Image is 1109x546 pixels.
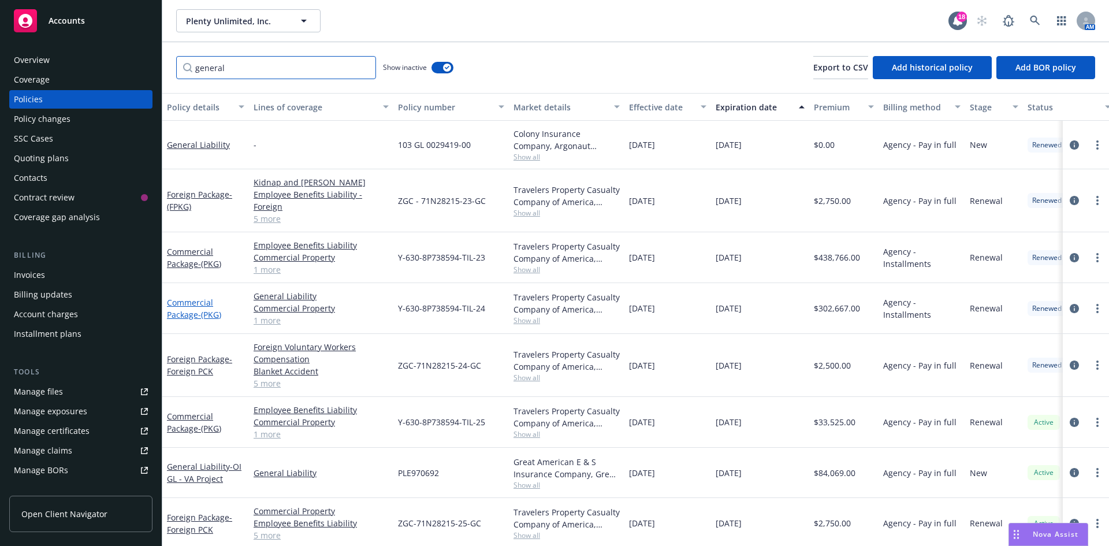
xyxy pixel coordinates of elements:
span: Show all [513,208,620,218]
span: Renewal [970,416,1003,428]
div: 18 [957,12,967,22]
a: General Liability [167,461,241,484]
span: Manage exposures [9,402,152,421]
a: more [1091,194,1104,207]
a: more [1091,517,1104,530]
button: Export to CSV [813,56,868,79]
a: Summary of insurance [9,481,152,499]
span: Agency - Installments [883,296,961,321]
a: General Liability [254,290,389,302]
div: Lines of coverage [254,101,376,113]
div: Manage files [14,382,63,401]
a: Coverage [9,70,152,89]
span: Show all [513,152,620,162]
button: Market details [509,93,624,121]
span: Show all [513,429,620,439]
span: Active [1032,417,1055,428]
a: circleInformation [1067,517,1081,530]
a: Commercial Property [254,505,389,517]
div: SSC Cases [14,129,53,148]
span: - (FPKG) [167,189,232,212]
a: 1 more [254,314,389,326]
div: Drag to move [1009,523,1024,545]
a: more [1091,302,1104,315]
div: Billing updates [14,285,72,304]
a: more [1091,358,1104,372]
div: Contract review [14,188,75,207]
span: 103 GL 0029419-00 [398,139,471,151]
a: more [1091,138,1104,152]
button: Add BOR policy [996,56,1095,79]
span: Renewed [1032,140,1062,150]
span: $33,525.00 [814,416,855,428]
span: Y-630-8P738594-TIL-23 [398,251,485,263]
a: General Liability [254,467,389,479]
a: SSC Cases [9,129,152,148]
span: $2,750.00 [814,195,851,207]
a: Manage files [9,382,152,401]
span: Renewal [970,359,1003,372]
a: Billing updates [9,285,152,304]
a: circleInformation [1067,194,1081,207]
span: Agency - Pay in full [883,467,957,479]
a: circleInformation [1067,415,1081,429]
a: Account charges [9,305,152,324]
span: Active [1032,518,1055,529]
a: Employee Benefits Liability [254,239,389,251]
span: [DATE] [629,359,655,372]
div: Tools [9,366,152,378]
a: Search [1024,9,1047,32]
span: Export to CSV [813,62,868,73]
span: - OI GL - VA Project [167,461,241,484]
div: Status [1028,101,1098,113]
div: Colony Insurance Company, Argonaut Insurance Company (Argo) [513,128,620,152]
span: Renewed [1032,252,1062,263]
a: circleInformation [1067,302,1081,315]
span: Renewal [970,251,1003,263]
span: Renewed [1032,195,1062,206]
a: Commercial Package [167,246,221,269]
div: Policy number [398,101,492,113]
span: ZGC-71N28215-25-GC [398,517,481,529]
span: $2,750.00 [814,517,851,529]
a: Blanket Accident [254,365,389,377]
a: Installment plans [9,325,152,343]
button: Nova Assist [1008,523,1088,546]
a: 1 more [254,428,389,440]
span: [DATE] [629,302,655,314]
div: Manage claims [14,441,72,460]
div: Policy changes [14,110,70,128]
a: Accounts [9,5,152,37]
span: Show all [513,480,620,490]
div: Expiration date [716,101,792,113]
a: 1 more [254,263,389,276]
span: PLE970692 [398,467,439,479]
div: Coverage gap analysis [14,208,100,226]
span: - (PKG) [198,423,221,434]
span: - Foreign PCK [167,354,232,377]
div: Travelers Property Casualty Company of America, Travelers Insurance [513,184,620,208]
span: Nova Assist [1033,529,1078,539]
div: Manage BORs [14,461,68,480]
span: $84,069.00 [814,467,855,479]
span: Show all [513,315,620,325]
span: Agency - Pay in full [883,195,957,207]
button: Expiration date [711,93,809,121]
button: Stage [965,93,1023,121]
span: [DATE] [716,359,742,372]
div: Billing [9,250,152,261]
span: Active [1032,467,1055,478]
span: $438,766.00 [814,251,860,263]
span: [DATE] [629,416,655,428]
span: - (PKG) [198,258,221,269]
a: more [1091,251,1104,265]
span: Show inactive [383,62,427,72]
a: Employee Benefits Liability [254,404,389,416]
span: [DATE] [629,517,655,529]
span: $302,667.00 [814,302,860,314]
a: Report a Bug [997,9,1020,32]
span: Agency - Pay in full [883,416,957,428]
div: Premium [814,101,861,113]
div: Coverage [14,70,50,89]
div: Travelers Property Casualty Company of America, Travelers Insurance [513,291,620,315]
